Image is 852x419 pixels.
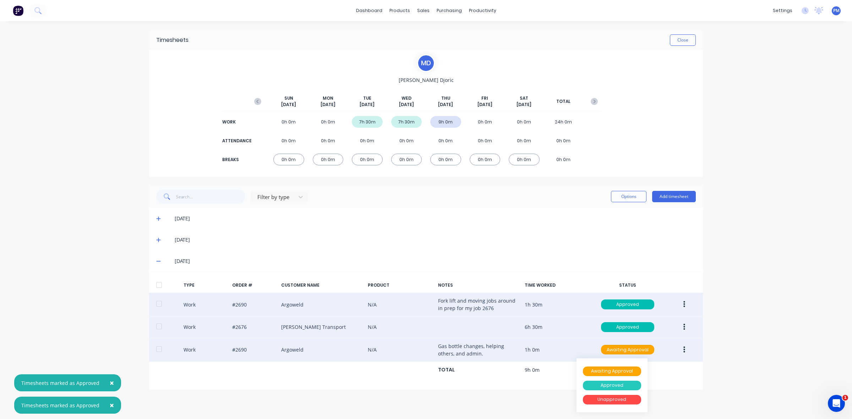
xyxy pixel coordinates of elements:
span: [DATE] [438,101,453,108]
div: NOTES [438,282,519,288]
span: PM [833,7,840,14]
span: FRI [481,95,488,101]
div: 7h 30m [352,116,383,128]
div: 0h 0m [470,116,501,128]
span: [DATE] [321,101,335,108]
span: SUN [284,95,293,101]
div: [DATE] [175,215,696,222]
div: 0h 0m [430,135,461,147]
input: Search... [176,189,245,204]
span: TUE [363,95,371,101]
span: [DATE] [281,101,296,108]
div: Approved [601,299,654,309]
div: 0h 0m [509,154,540,165]
span: SAT [520,95,528,101]
div: [DATE] [175,257,696,265]
span: MON [323,95,333,101]
div: 0h 0m [470,135,501,147]
img: Factory [13,5,23,16]
button: Close [670,34,696,46]
iframe: Intercom live chat [828,395,845,412]
div: 0h 0m [273,116,304,128]
div: 0h 0m [509,135,540,147]
span: [PERSON_NAME] Djoric [399,76,454,84]
a: dashboard [353,5,386,16]
span: [DATE] [517,101,531,108]
div: M D [417,54,435,72]
div: 0h 0m [391,135,422,147]
span: 1 [842,395,848,401]
div: Unapproved [583,395,641,405]
div: 0h 0m [352,154,383,165]
div: 0h 0m [509,116,540,128]
div: TYPE [184,282,227,288]
span: [DATE] [477,101,492,108]
div: 7h 30m [391,116,422,128]
div: Approved [601,322,654,332]
div: 0h 0m [548,135,579,147]
button: Add timesheet [652,191,696,202]
div: 0h 0m [391,154,422,165]
div: purchasing [433,5,465,16]
span: TOTAL [556,98,570,105]
div: Awaiting Approval [601,345,654,355]
div: 24h 0m [548,116,579,128]
div: 0h 0m [430,154,461,165]
div: ORDER # [232,282,275,288]
div: PRODUCT [368,282,432,288]
div: sales [414,5,433,16]
div: 9h 0m [430,116,461,128]
div: 0h 0m [273,135,304,147]
div: Awaiting Approval [583,366,641,376]
div: 0h 0m [273,154,304,165]
div: WORK [222,119,251,125]
div: 0h 0m [352,135,383,147]
div: productivity [465,5,500,16]
button: Close [103,374,121,391]
div: Timesheets marked as Approved [21,402,99,409]
button: Close [103,397,121,414]
div: 0h 0m [313,154,344,165]
div: [DATE] [175,236,696,244]
div: Timesheets marked as Approved [21,379,99,387]
span: × [110,400,114,410]
div: 0h 0m [470,154,501,165]
div: Timesheets [156,36,189,44]
div: CUSTOMER NAME [281,282,362,288]
div: ATTENDANCE [222,138,251,144]
span: [DATE] [360,101,375,108]
div: Approved [583,381,641,391]
button: Options [611,191,646,202]
div: STATUS [595,282,660,288]
span: × [110,378,114,388]
div: 0h 0m [548,154,579,165]
div: 0h 0m [313,116,344,128]
div: 0h 0m [313,135,344,147]
div: TIME WORKED [525,282,589,288]
span: THU [441,95,450,101]
div: settings [769,5,796,16]
span: [DATE] [399,101,414,108]
div: BREAKS [222,156,251,163]
div: products [386,5,414,16]
span: WED [402,95,411,101]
